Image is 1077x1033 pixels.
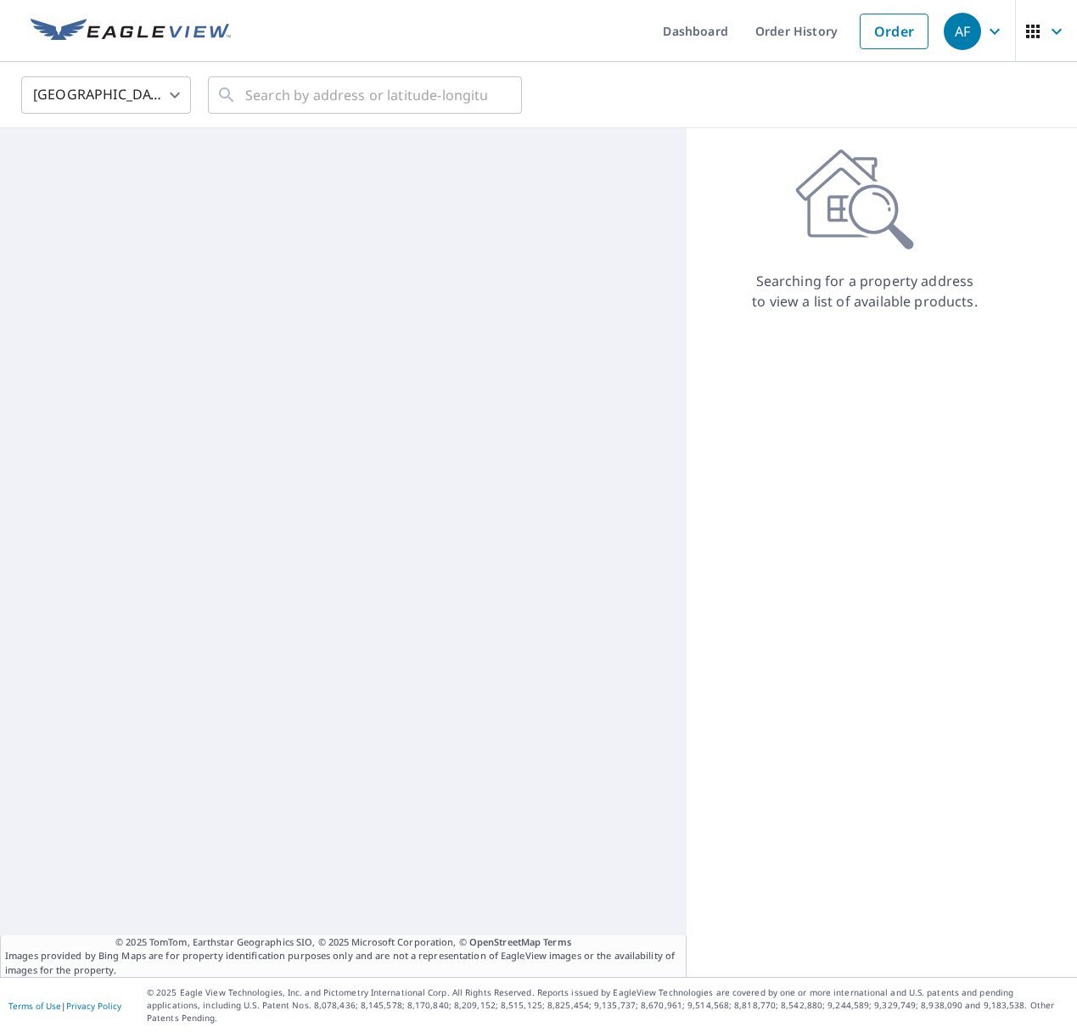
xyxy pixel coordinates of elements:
p: Searching for a property address to view a list of available products. [751,271,979,312]
div: AF [944,13,981,50]
a: Privacy Policy [66,1000,121,1012]
a: Terms of Use [8,1000,61,1012]
p: © 2025 Eagle View Technologies, Inc. and Pictometry International Corp. All Rights Reserved. Repo... [147,986,1069,1025]
a: Terms [543,935,571,948]
p: | [8,1001,121,1011]
a: OpenStreetMap [469,935,541,948]
img: EV Logo [31,19,231,44]
a: Order [860,14,928,49]
input: Search by address or latitude-longitude [245,71,487,119]
div: [GEOGRAPHIC_DATA] [21,71,191,119]
span: © 2025 TomTom, Earthstar Geographics SIO, © 2025 Microsoft Corporation, © [115,935,571,950]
